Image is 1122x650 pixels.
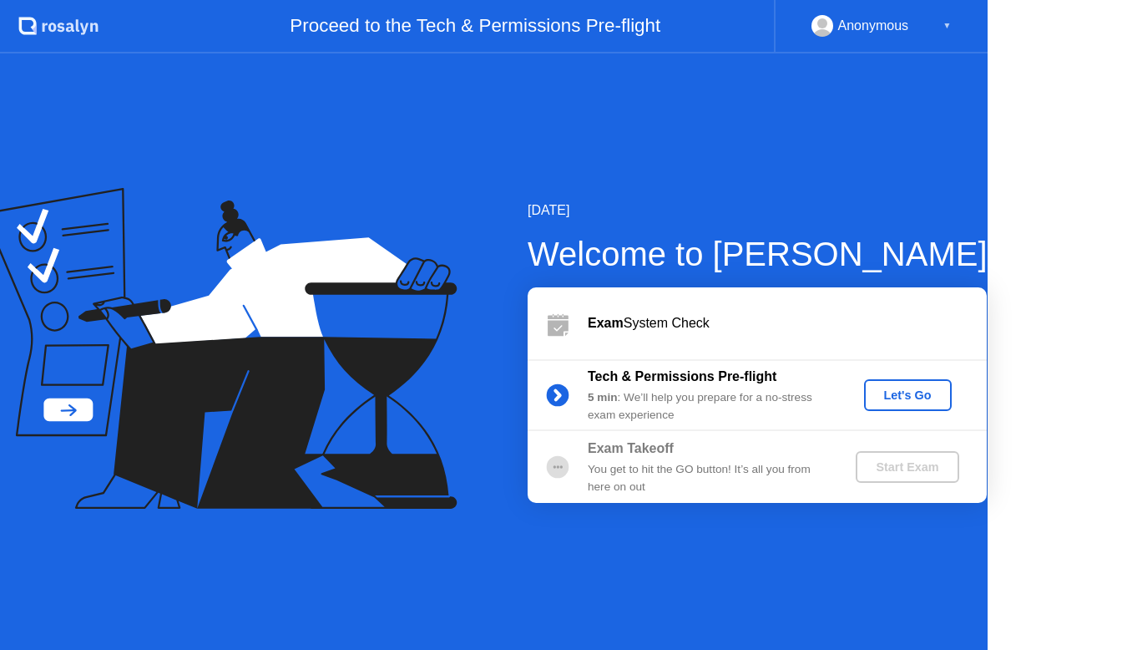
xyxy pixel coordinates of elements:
b: Tech & Permissions Pre-flight [588,369,776,383]
b: Exam [588,316,624,330]
b: Exam Takeoff [588,441,674,455]
div: ▼ [943,15,951,37]
div: Let's Go [871,388,945,402]
div: : We’ll help you prepare for a no-stress exam experience [588,389,828,424]
div: [DATE] [528,201,988,221]
div: System Check [588,313,987,333]
button: Let's Go [864,379,952,411]
div: Start Exam [862,460,952,474]
div: Anonymous [838,15,909,37]
b: 5 min [588,391,618,404]
div: You get to hit the GO button! It’s all you from here on out [588,461,828,495]
div: Welcome to [PERSON_NAME] [528,229,988,279]
button: Start Exam [856,451,958,483]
